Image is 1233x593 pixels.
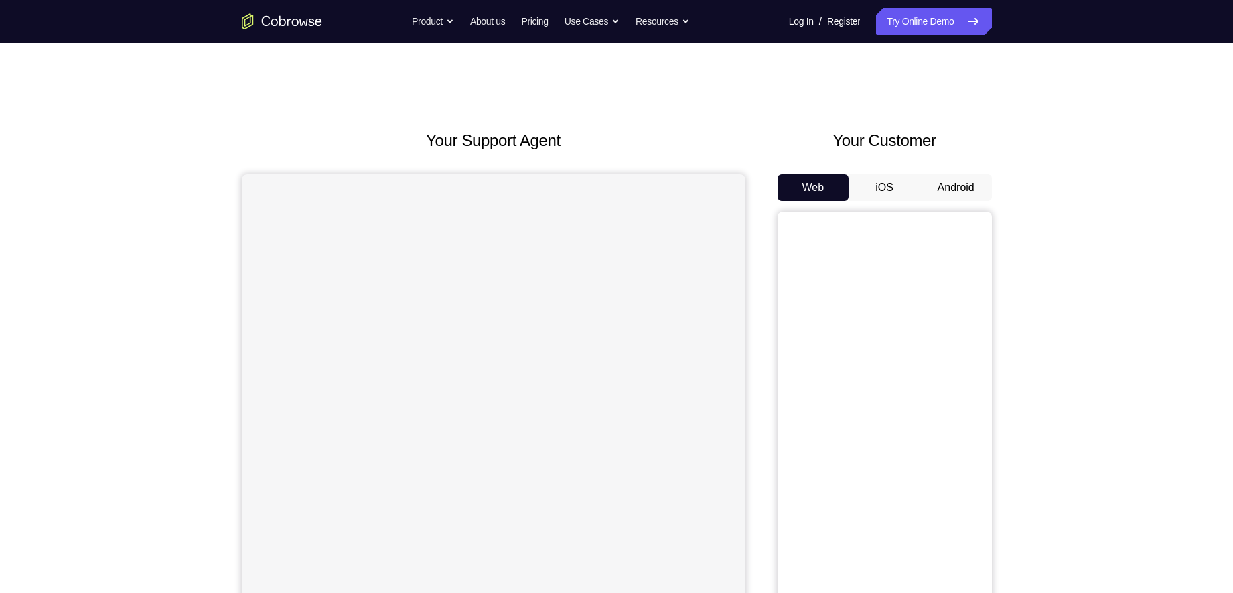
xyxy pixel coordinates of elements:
[412,8,454,35] button: Product
[849,174,920,201] button: iOS
[789,8,814,35] a: Log In
[920,174,992,201] button: Android
[470,8,505,35] a: About us
[565,8,620,35] button: Use Cases
[636,8,690,35] button: Resources
[521,8,548,35] a: Pricing
[876,8,991,35] a: Try Online Demo
[819,13,822,29] span: /
[242,13,322,29] a: Go to the home page
[242,129,745,153] h2: Your Support Agent
[778,129,992,153] h2: Your Customer
[827,8,860,35] a: Register
[778,174,849,201] button: Web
